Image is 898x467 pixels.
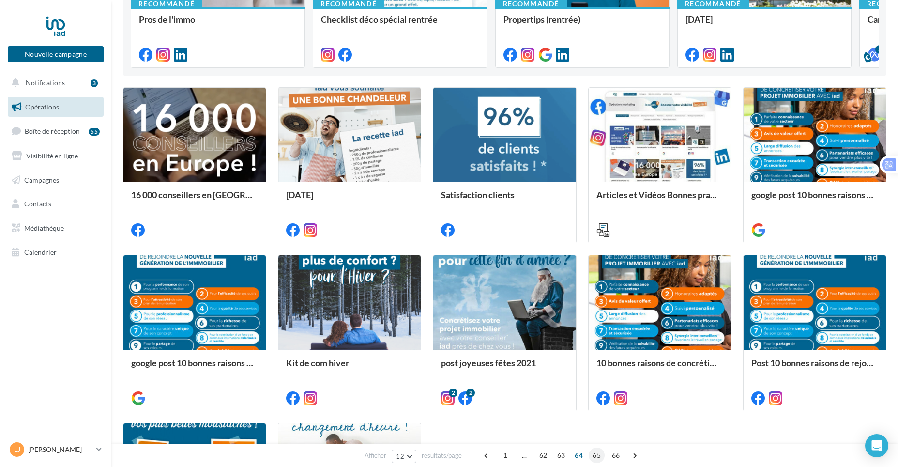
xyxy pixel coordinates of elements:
span: résultats/page [422,451,462,460]
div: Post 10 bonnes raisons de rejoindre iad_ [751,358,878,377]
div: [DATE] [286,190,413,209]
div: Checklist déco spécial rentrée [321,15,479,34]
div: Open Intercom Messenger [865,434,888,457]
div: post joyeuses fêtes 2021 [441,358,568,377]
span: Médiathèque [24,224,64,232]
span: Afficher [365,451,386,460]
span: 12 [396,452,404,460]
span: Opérations [25,103,59,111]
span: 63 [553,448,569,463]
span: Calendrier [24,248,57,256]
span: LJ [14,445,20,454]
div: Pros de l'immo [139,15,297,34]
div: Kit de com hiver [286,358,413,377]
span: 66 [608,448,624,463]
div: 55 [89,128,100,136]
p: [PERSON_NAME] [28,445,92,454]
a: Campagnes [6,170,106,190]
span: 65 [589,448,605,463]
button: Nouvelle campagne [8,46,104,62]
span: Notifications [26,78,65,87]
span: Contacts [24,200,51,208]
a: Calendrier [6,242,106,263]
a: Contacts [6,194,106,214]
a: Visibilité en ligne [6,146,106,166]
div: google post 10 bonnes raisons de rejoindre iad [131,358,258,377]
span: 1 [498,448,513,463]
button: Notifications 3 [6,73,102,93]
div: 10 bonnes raisons de concrétiser votre projet immobilier avec iad [596,358,723,377]
a: Opérations [6,97,106,117]
span: ... [517,448,532,463]
div: Articles et Vidéos Bonnes pratiques [596,190,723,209]
div: google post 10 bonnes raisons de concrétiser votre projet immobilier avec iad [751,190,878,209]
a: Médiathèque [6,218,106,238]
span: 62 [535,448,551,463]
div: 16 000 conseillers en [GEOGRAPHIC_DATA] ! [131,190,258,209]
a: Boîte de réception55 [6,121,106,141]
div: 2 [466,389,475,397]
a: LJ [PERSON_NAME] [8,440,104,459]
span: Boîte de réception [25,127,80,135]
span: Campagnes [24,175,59,184]
span: 64 [571,448,587,463]
div: Propertips (rentrée) [503,15,661,34]
div: [DATE] [685,15,843,34]
button: 12 [392,450,416,463]
span: Visibilité en ligne [26,152,78,160]
div: 3 [91,79,98,87]
div: 2 [449,389,457,397]
div: Satisfaction clients [441,190,568,209]
div: 5 [875,45,884,54]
